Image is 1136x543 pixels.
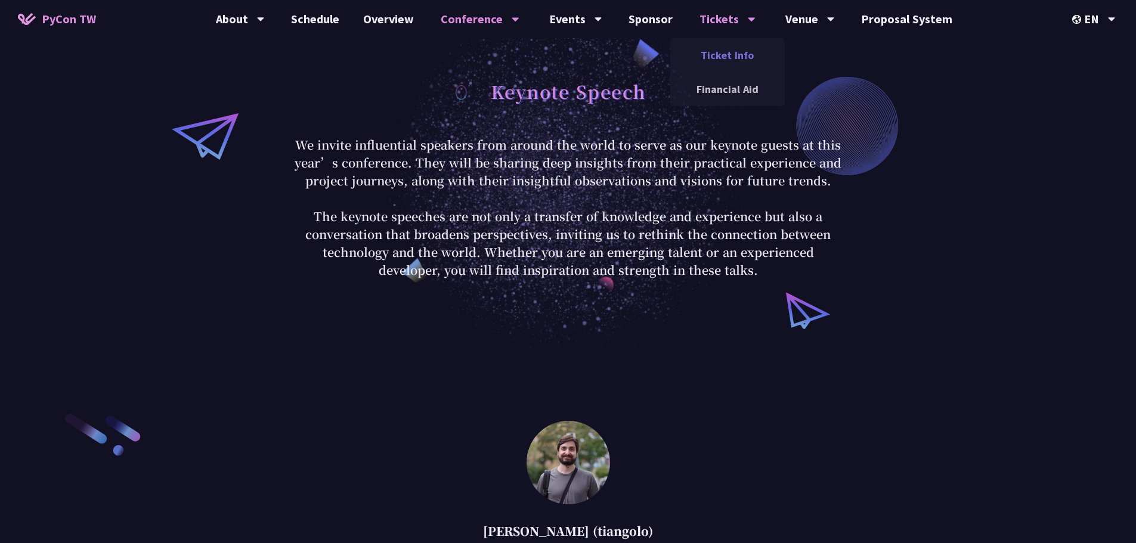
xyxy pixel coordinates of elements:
h1: Keynote Speech [491,73,646,109]
p: We invite influential speakers from around the world to serve as our keynote guests at this year’... [291,136,846,279]
a: PyCon TW [6,4,108,34]
a: Ticket Info [670,41,785,69]
img: Home icon of PyCon TW 2025 [18,13,36,25]
a: Financial Aid [670,75,785,103]
img: Sebastián Ramírez (tiangolo) [527,421,610,504]
img: Locale Icon [1072,15,1084,24]
span: PyCon TW [42,10,96,28]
